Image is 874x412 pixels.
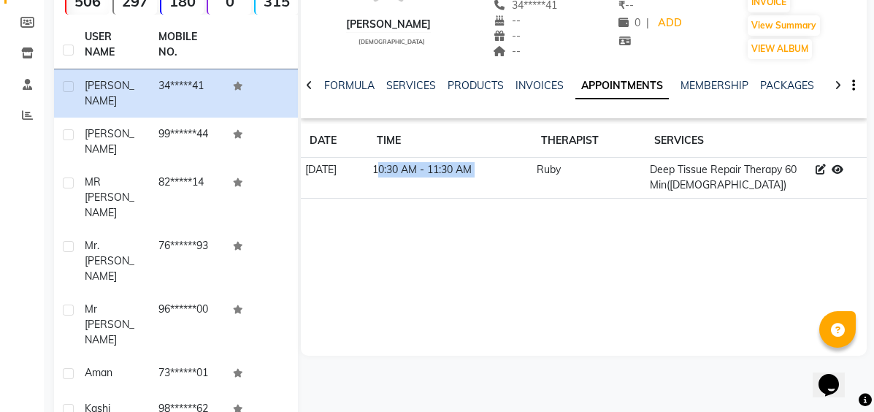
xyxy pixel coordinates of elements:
span: | [646,15,649,31]
iframe: chat widget [813,354,859,397]
span: [DEMOGRAPHIC_DATA] [359,38,425,45]
div: [PERSON_NAME] [346,17,431,32]
th: THERAPIST [532,124,645,158]
td: 10:30 AM - 11:30 AM [368,158,532,199]
td: Ruby [532,158,645,199]
a: ADD [655,13,683,34]
td: [DATE] [301,158,368,199]
span: -- [493,45,521,58]
th: USER NAME [76,20,150,69]
span: -- [493,14,521,27]
span: MR [PERSON_NAME] [85,175,134,219]
a: INVOICES [515,79,564,92]
a: FORMULA [324,79,375,92]
th: MOBILE NO. [150,20,223,69]
td: Deep Tissue Repair Therapy 60 Min([DEMOGRAPHIC_DATA]) [645,158,810,199]
button: VIEW ALBUM [748,39,812,59]
span: -- [493,29,521,42]
a: SERVICES [386,79,436,92]
span: Mr [PERSON_NAME] [85,302,134,346]
span: [PERSON_NAME] [85,127,134,156]
a: MEMBERSHIP [681,79,748,92]
a: PRODUCTS [448,79,504,92]
button: View Summary [748,15,820,36]
th: TIME [368,124,532,158]
span: Aman [85,366,112,379]
a: PACKAGES [760,79,814,92]
a: APPOINTMENTS [575,73,669,99]
span: 0 [618,16,640,29]
span: [PERSON_NAME] [85,79,134,107]
span: Mr. [PERSON_NAME] [85,239,134,283]
th: SERVICES [645,124,810,158]
th: DATE [301,124,368,158]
